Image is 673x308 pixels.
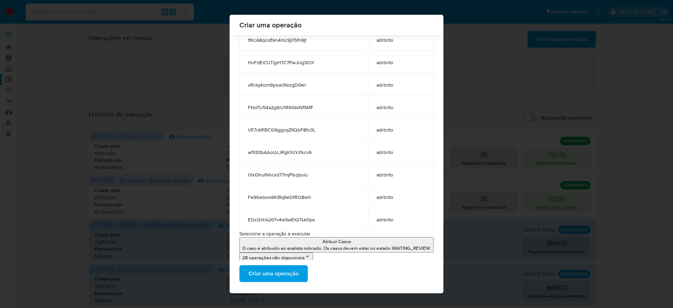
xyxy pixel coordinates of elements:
span: FNd7U54a2gIbU1R6GbiNfSMF [248,104,360,111]
span: HuFdEiCUTijyH7C7PwJUgSOX [248,59,360,66]
button: 28 operações não disponíveis [239,253,313,262]
span: Fe9Gebxxi6KiBq6eDtRO8w1r [248,194,360,200]
span: tfKcA8qcoEkn4mL9jX5th9jt [248,37,360,43]
button: Atribuir CasosO caso é atribuído ao analista indicado. Os casos devem estar no estado WAITING_REV... [239,237,434,253]
span: vRcIq4icm9yisw3fezgDl9el [248,82,360,88]
span: Criar uma operação [239,21,434,28]
span: adrbrito [376,172,425,178]
span: wfXDtbAAoUcJRgKXcYJfxcv6 [248,149,360,155]
p: O caso é atribuído ao analista indicado. Os casos devem estar no estado WAITING_REVIEW. [242,245,431,252]
span: EDsQVrA26Tv4wSwElQTskGps [248,216,360,223]
span: adrbrito [376,59,425,66]
p: Atribuir Casos [242,238,431,245]
span: adrbrito [376,37,425,43]
span: adrbrito [376,82,425,88]
span: adrbrito [376,104,425,111]
span: 0txQhulNhcxd77mjPIsqbuiu [248,172,360,178]
span: adrbrito [376,194,425,200]
button: Criar uma operação [239,265,308,282]
p: Selecione a operação a executar [239,230,434,237]
span: adrbrito [376,216,425,223]
span: Criar uma operação [249,266,299,281]
span: VE7oM1BCG9ggoqZKQbF8fo3L [248,127,360,133]
span: adrbrito [376,149,425,155]
span: adrbrito [376,127,425,133]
